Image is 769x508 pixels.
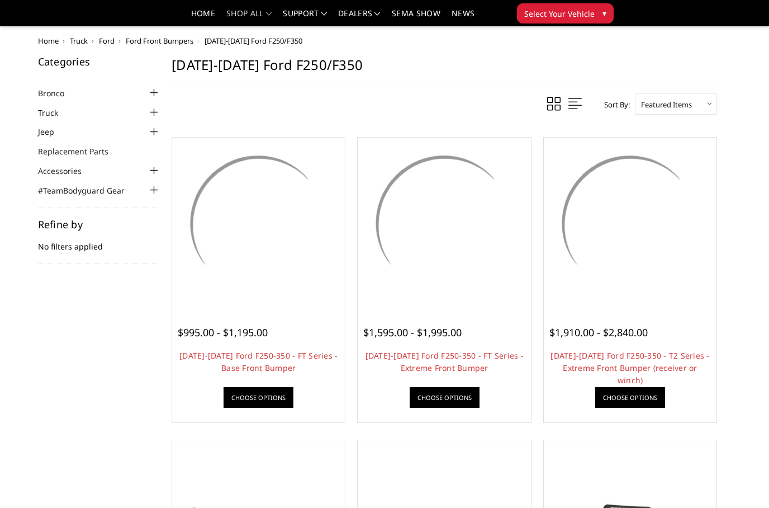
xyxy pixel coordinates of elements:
a: shop all [226,10,272,26]
a: Home [38,36,59,46]
span: ▾ [602,7,606,19]
a: [DATE]-[DATE] Ford F250-350 - FT Series - Base Front Bumper [179,350,338,373]
button: Select Your Vehicle [517,3,614,23]
a: [DATE]-[DATE] Ford F250-350 - FT Series - Extreme Front Bumper [365,350,524,373]
a: Choose Options [224,387,293,408]
a: Ford Front Bumpers [126,36,193,46]
a: Dealers [338,10,381,26]
a: Bronco [38,87,78,99]
a: #TeamBodyguard Gear [38,185,139,196]
div: No filters applied [38,219,161,264]
a: Support [283,10,327,26]
span: $995.00 - $1,195.00 [178,326,268,339]
h5: Categories [38,57,161,67]
a: Truck [70,36,88,46]
a: Accessories [38,165,96,177]
span: $1,595.00 - $1,995.00 [363,326,462,339]
a: Home [191,10,215,26]
a: Ford [99,36,115,46]
img: 2023-2025 Ford F250-350 - FT Series - Base Front Bumper [175,140,342,308]
a: 2023-2025 Ford F250-350 - T2 Series - Extreme Front Bumper (receiver or winch) 2023-2025 Ford F25... [547,140,714,308]
a: News [452,10,474,26]
a: Replacement Parts [38,145,122,157]
a: [DATE]-[DATE] Ford F250-350 - T2 Series - Extreme Front Bumper (receiver or winch) [550,350,709,385]
span: $1,910.00 - $2,840.00 [549,326,648,339]
a: 2023-2025 Ford F250-350 - FT Series - Extreme Front Bumper 2023-2025 Ford F250-350 - FT Series - ... [360,140,528,308]
h1: [DATE]-[DATE] Ford F250/F350 [172,57,717,82]
h5: Refine by [38,219,161,229]
span: [DATE]-[DATE] Ford F250/F350 [205,36,302,46]
span: Select Your Vehicle [524,8,595,20]
label: Sort By: [598,96,630,113]
a: Choose Options [595,387,665,408]
a: SEMA Show [392,10,440,26]
a: Jeep [38,126,68,138]
a: Truck [38,107,72,119]
a: Choose Options [410,387,480,408]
